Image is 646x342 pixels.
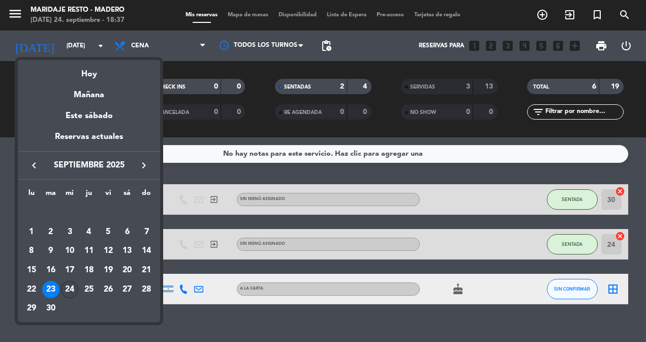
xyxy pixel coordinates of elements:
td: 22 de septiembre de 2025 [22,280,41,299]
td: 18 de septiembre de 2025 [79,261,99,280]
div: 21 [138,262,155,279]
div: 15 [23,262,40,279]
td: 15 de septiembre de 2025 [22,261,41,280]
td: 5 de septiembre de 2025 [99,222,118,242]
td: 23 de septiembre de 2025 [41,280,60,299]
td: 27 de septiembre de 2025 [118,280,137,299]
th: miércoles [60,187,79,203]
td: 6 de septiembre de 2025 [118,222,137,242]
td: 19 de septiembre de 2025 [99,261,118,280]
div: 10 [61,242,78,260]
td: 25 de septiembre de 2025 [79,280,99,299]
td: 4 de septiembre de 2025 [79,222,99,242]
th: lunes [22,187,41,203]
div: 27 [118,281,136,298]
td: 9 de septiembre de 2025 [41,242,60,261]
div: 5 [100,223,117,241]
button: keyboard_arrow_right [135,159,153,172]
div: 19 [100,262,117,279]
div: 28 [138,281,155,298]
div: 7 [138,223,155,241]
div: 23 [42,281,59,298]
i: keyboard_arrow_left [28,159,40,172]
td: 20 de septiembre de 2025 [118,261,137,280]
td: 12 de septiembre de 2025 [99,242,118,261]
td: 7 de septiembre de 2025 [137,222,156,242]
div: 14 [138,242,155,260]
td: 8 de septiembre de 2025 [22,242,41,261]
div: 30 [42,300,59,317]
div: 8 [23,242,40,260]
div: 2 [42,223,59,241]
td: 24 de septiembre de 2025 [60,280,79,299]
div: Este sábado [18,102,160,130]
td: 1 de septiembre de 2025 [22,222,41,242]
div: 11 [80,242,98,260]
td: 21 de septiembre de 2025 [137,261,156,280]
div: 3 [61,223,78,241]
span: septiembre 2025 [43,159,135,172]
div: 22 [23,281,40,298]
div: 20 [118,262,136,279]
div: 29 [23,300,40,317]
td: 26 de septiembre de 2025 [99,280,118,299]
div: Mañana [18,81,160,102]
td: 16 de septiembre de 2025 [41,261,60,280]
div: 16 [42,262,59,279]
div: Hoy [18,60,160,81]
td: 30 de septiembre de 2025 [41,299,60,319]
td: 28 de septiembre de 2025 [137,280,156,299]
div: 4 [80,223,98,241]
button: keyboard_arrow_left [25,159,43,172]
i: keyboard_arrow_right [138,159,150,172]
div: 25 [80,281,98,298]
th: viernes [99,187,118,203]
div: 24 [61,281,78,298]
th: jueves [79,187,99,203]
td: 2 de septiembre de 2025 [41,222,60,242]
td: 3 de septiembre de 2025 [60,222,79,242]
th: domingo [137,187,156,203]
td: 29 de septiembre de 2025 [22,299,41,319]
td: 13 de septiembre de 2025 [118,242,137,261]
td: 11 de septiembre de 2025 [79,242,99,261]
td: 10 de septiembre de 2025 [60,242,79,261]
div: 13 [118,242,136,260]
div: 6 [118,223,136,241]
th: martes [41,187,60,203]
div: 12 [100,242,117,260]
div: 18 [80,262,98,279]
div: Reservas actuales [18,130,160,151]
div: 1 [23,223,40,241]
div: 9 [42,242,59,260]
td: SEP. [22,203,156,222]
td: 14 de septiembre de 2025 [137,242,156,261]
div: 17 [61,262,78,279]
div: 26 [100,281,117,298]
th: sábado [118,187,137,203]
td: 17 de septiembre de 2025 [60,261,79,280]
